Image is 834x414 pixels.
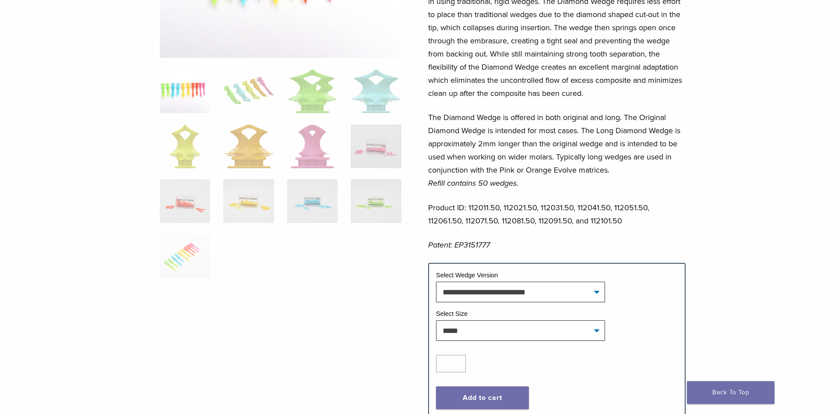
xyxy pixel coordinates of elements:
[225,124,273,168] img: Diamond Wedge and Long Diamond Wedge - Image 6
[687,381,774,404] a: Back To Top
[291,124,334,168] img: Diamond Wedge and Long Diamond Wedge - Image 7
[428,178,518,188] em: Refill contains 50 wedges.
[428,201,686,227] p: Product ID: 112011.50, 112021.50, 112031.50, 112041.50, 112051.50, 112061.50, 112071.50, 112081.5...
[436,386,529,409] button: Add to cart
[160,179,210,223] img: Diamond Wedge and Long Diamond Wedge - Image 9
[428,240,490,250] em: Patent: EP3151777
[160,69,210,113] img: DSC_0187_v3-1920x1218-1-324x324.png
[223,69,274,113] img: Diamond Wedge and Long Diamond Wedge - Image 2
[160,234,210,278] img: Diamond Wedge and Long Diamond Wedge - Image 13
[436,272,498,279] label: Select Wedge Version
[287,179,338,223] img: Diamond Wedge and Long Diamond Wedge - Image 11
[169,124,201,168] img: Diamond Wedge and Long Diamond Wedge - Image 5
[351,124,401,168] img: Diamond Wedge and Long Diamond Wedge - Image 8
[351,69,401,113] img: Diamond Wedge and Long Diamond Wedge - Image 4
[351,179,401,223] img: Diamond Wedge and Long Diamond Wedge - Image 12
[287,69,338,113] img: Diamond Wedge and Long Diamond Wedge - Image 3
[436,310,468,317] label: Select Size
[223,179,274,223] img: Diamond Wedge and Long Diamond Wedge - Image 10
[428,111,686,190] p: The Diamond Wedge is offered in both original and long. The Original Diamond Wedge is intended fo...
